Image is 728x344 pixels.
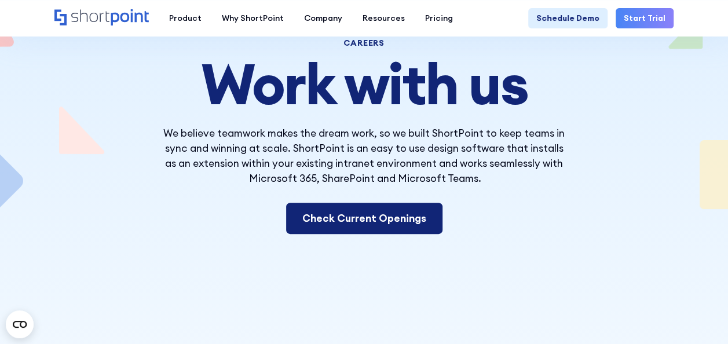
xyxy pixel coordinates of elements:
[286,203,442,234] a: Check Current Openings
[294,8,353,28] a: Company
[159,8,212,28] a: Product
[353,8,415,28] a: Resources
[162,39,567,46] h1: careers
[222,12,284,24] div: Why ShortPoint
[304,12,342,24] div: Company
[162,58,567,109] h2: Work with us
[363,12,405,24] div: Resources
[54,9,149,27] a: Home
[415,8,463,28] a: Pricing
[616,8,674,28] a: Start Trial
[169,12,202,24] div: Product
[670,288,728,344] iframe: Chat Widget
[162,126,567,186] p: We believe teamwork makes the dream work, so we built ShortPoint to keep teams in sync and winnin...
[425,12,453,24] div: Pricing
[212,8,294,28] a: Why ShortPoint
[6,310,34,338] button: Open CMP widget
[528,8,608,28] a: Schedule Demo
